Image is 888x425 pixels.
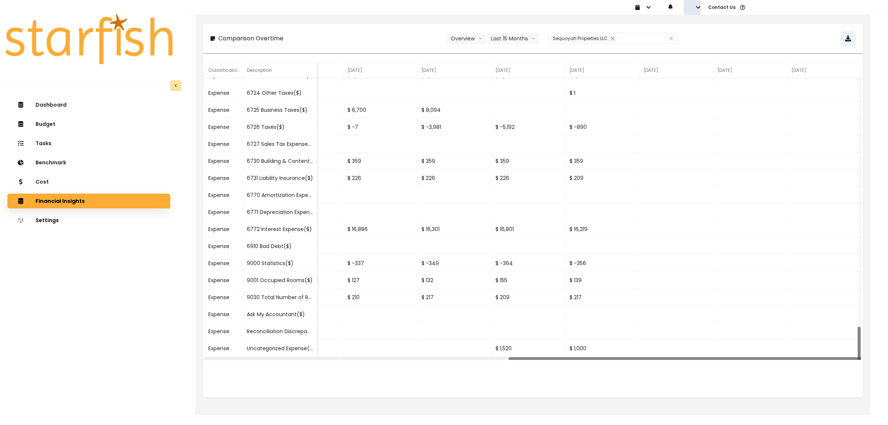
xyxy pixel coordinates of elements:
[492,153,566,170] div: $ 359
[218,34,283,43] p: Comparison Overtime
[205,101,243,118] div: Expense
[36,140,51,147] p: Tasks
[418,272,492,289] div: $ 132
[418,101,492,118] div: $ 8,094
[7,155,170,170] button: Benchmark
[492,170,566,187] div: $ 226
[243,221,317,238] div: 6772 Interest Expense($)
[243,118,317,135] div: 6726 Taxes($)
[566,340,640,357] div: $ 1,000
[566,84,640,101] div: $ 1
[418,221,492,238] div: $ 16,301
[609,35,617,42] button: Remove
[566,289,640,306] div: $ 217
[7,174,170,189] button: Cost
[344,255,418,272] div: $ -337
[205,238,243,255] div: Expense
[243,187,317,204] div: 6770 Amortization Expense($)
[566,153,640,170] div: $ 359
[492,63,566,78] div: [DATE]
[492,118,566,135] div: $ -5,192
[243,238,317,255] div: 6910 Bad Debt($)
[243,323,317,340] div: Reconciliation Discrepancies($)
[447,33,486,44] button: Overviewarrow down line
[36,121,55,127] p: Budget
[788,63,862,78] div: [DATE]
[243,255,317,272] div: 9000 Statistics($)
[532,35,535,42] svg: arrow down line
[344,153,418,170] div: $ 359
[418,255,492,272] div: $ -349
[344,272,418,289] div: $ 127
[418,153,492,170] div: $ 359
[344,289,418,306] div: $ 210
[553,35,608,41] span: Sequoyah Properties LLC
[243,204,317,221] div: 6771 Depreciation Expense($)
[243,340,317,357] div: Uncategorized Expense($)
[36,160,66,166] p: Benchmark
[550,35,617,42] div: Sequoyah Properties LLC
[492,272,566,289] div: $ 155
[243,289,317,306] div: 9030 Total Number of Rooms($)
[243,101,317,118] div: 6725 Business Taxes($)
[7,136,170,151] button: Tasks
[243,170,317,187] div: 6731 Liability Insurance($)
[566,118,640,135] div: $ -890
[7,97,170,112] button: Dashboard
[205,204,243,221] div: Expense
[205,187,243,204] div: Expense
[344,118,418,135] div: $ -7
[36,102,67,108] p: Dashboard
[669,36,673,41] svg: close
[492,221,566,238] div: $ 16,801
[418,118,492,135] div: $ -3,981
[669,35,673,42] button: Clear
[205,118,243,135] div: Expense
[418,170,492,187] div: $ 226
[610,36,615,41] svg: close
[344,170,418,187] div: $ 226
[487,33,539,44] button: Last 15 Monthsarrow down line
[243,84,317,101] div: 6724 Other Taxes($)
[205,323,243,340] div: Expense
[205,153,243,170] div: Expense
[205,135,243,153] div: Expense
[478,35,482,42] svg: arrow down line
[566,272,640,289] div: $ 139
[492,340,566,357] div: $ 1,520
[205,255,243,272] div: Expense
[205,170,243,187] div: Expense
[566,170,640,187] div: $ 209
[344,101,418,118] div: $ 6,700
[205,289,243,306] div: Expense
[205,272,243,289] div: Expense
[7,194,170,208] button: Financial Insights
[205,340,243,357] div: Expense
[344,221,418,238] div: $ 16,886
[418,289,492,306] div: $ 217
[243,63,317,78] div: Description
[243,306,317,323] div: Ask My Accountant($)
[205,84,243,101] div: Expense
[243,153,317,170] div: 6730 Building & Contents Insurance($)
[492,255,566,272] div: $ -364
[7,117,170,131] button: Budget
[492,289,566,306] div: $ 209
[243,135,317,153] div: 6727 Sales Tax Expense($)
[205,221,243,238] div: Expense
[205,306,243,323] div: Expense
[243,272,317,289] div: 9001 Occupied Rooms($)
[344,63,418,78] div: [DATE]
[714,63,788,78] div: [DATE]
[566,221,640,238] div: $ 16,219
[36,179,49,185] p: Cost
[418,63,492,78] div: [DATE]
[640,63,714,78] div: [DATE]
[205,63,243,78] div: Classification
[566,63,640,78] div: [DATE]
[7,213,170,228] button: Settings
[566,255,640,272] div: $ -356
